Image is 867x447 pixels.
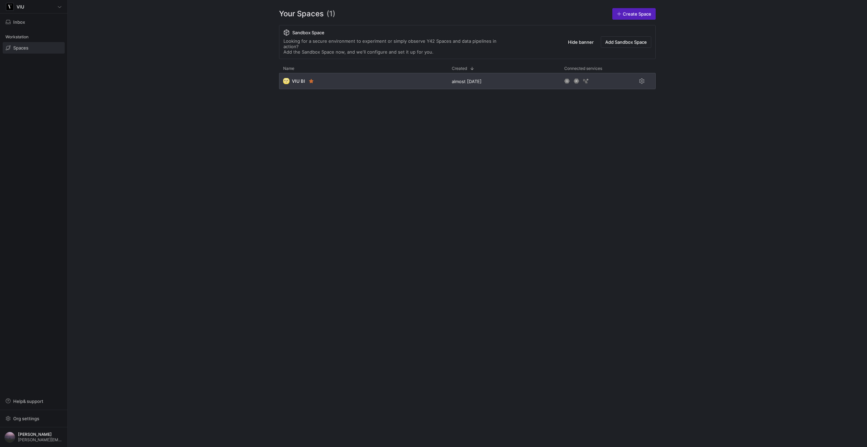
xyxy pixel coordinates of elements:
[283,66,294,71] span: Name
[612,8,656,20] a: Create Space
[3,413,65,424] button: Org settings
[3,16,65,28] button: Inbox
[279,73,656,92] div: Press SPACE to select this row.
[326,8,335,20] span: (1)
[564,36,598,48] button: Hide banner
[283,38,510,55] div: Looking for a secure environment to experiment or simply observe Y42 Spaces and data pipelines in...
[3,430,65,444] button: https://storage.googleapis.com/y42-prod-data-exchange/images/VtGnwq41pAtzV0SzErAhijSx9Rgo16q39DKO...
[3,395,65,407] button: Help& support
[3,42,65,54] a: Spaces
[3,32,65,42] div: Workstation
[283,78,289,84] span: 🌝
[4,432,15,443] img: https://storage.googleapis.com/y42-prod-data-exchange/images/VtGnwq41pAtzV0SzErAhijSx9Rgo16q39DKO...
[452,66,467,71] span: Created
[452,79,482,84] span: almost [DATE]
[13,399,43,404] span: Help & support
[13,19,25,25] span: Inbox
[18,438,63,442] span: [PERSON_NAME][EMAIL_ADDRESS][DOMAIN_NAME]
[13,45,28,51] span: Spaces
[623,11,651,17] span: Create Space
[568,39,594,45] span: Hide banner
[279,8,324,20] span: Your Spaces
[6,3,13,10] img: https://storage.googleapis.com/y42-prod-data-exchange/images/zgRs6g8Sem6LtQCmmHzYBaaZ8bA8vNBoBzxR...
[292,30,324,35] span: Sandbox Space
[17,4,24,9] span: VIU
[564,66,602,71] span: Connected services
[292,78,305,84] span: VIU BI
[601,36,651,48] button: Add Sandbox Space
[3,416,65,422] a: Org settings
[605,39,647,45] span: Add Sandbox Space
[18,432,63,437] span: [PERSON_NAME]
[13,416,39,421] span: Org settings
